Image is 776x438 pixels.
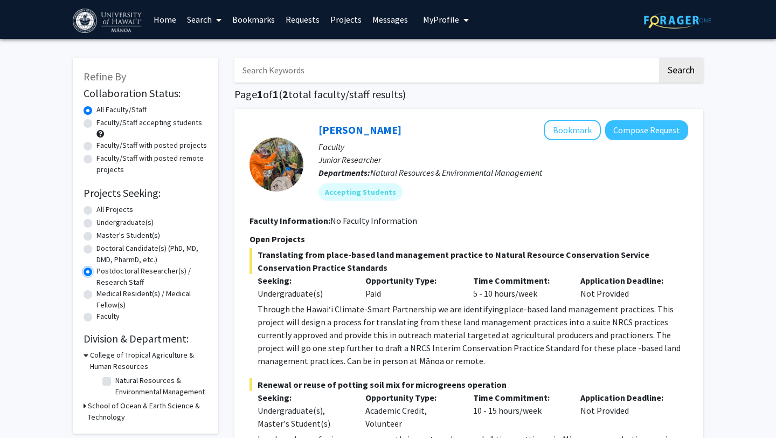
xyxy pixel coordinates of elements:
span: 2 [282,87,288,101]
label: Doctoral Candidate(s) (PhD, MD, DMD, PharmD, etc.) [96,243,207,265]
span: My Profile [423,14,459,25]
a: Messages [367,1,413,38]
b: Departments: [318,167,370,178]
p: Faculty [318,140,688,153]
h2: Projects Seeking: [84,187,207,200]
p: Seeking: [258,391,349,404]
span: 1 [273,87,279,101]
h3: College of Tropical Agriculture & Human Resources [90,350,207,372]
mat-chip: Accepting Students [318,183,403,201]
p: Application Deadline: [580,391,672,404]
span: 1 [257,87,263,101]
label: Master's Student(s) [96,230,160,241]
div: Paid [357,274,465,300]
p: Through the Hawaiʻi Climate-Smart Partnership we are identifying [258,303,688,367]
span: Refine By [84,70,126,83]
button: Compose Request to Linden Schneider [605,120,688,140]
h2: Division & Department: [84,332,207,345]
button: Add Linden Schneider to Bookmarks [544,120,601,140]
p: Opportunity Type: [365,391,457,404]
p: Time Commitment: [473,391,565,404]
div: 10 - 15 hours/week [465,391,573,430]
label: Faculty/Staff with posted projects [96,140,207,151]
h1: Page of ( total faculty/staff results) [234,88,703,101]
div: Academic Credit, Volunteer [357,391,465,430]
div: 5 - 10 hours/week [465,274,573,300]
p: Seeking: [258,274,349,287]
b: Faculty Information: [250,215,330,226]
span: place-based land management practices. This project will design a process for translating from th... [258,304,681,366]
span: No Faculty Information [330,215,417,226]
input: Search Keywords [234,58,657,83]
p: Opportunity Type: [365,274,457,287]
span: Renewal or reuse of potting soil mix for microgreens operation [250,378,688,391]
iframe: Chat [8,389,46,430]
label: Faculty/Staff with posted remote projects [96,153,207,175]
label: All Projects [96,204,133,215]
label: All Faculty/Staff [96,104,147,115]
button: Search [659,58,703,83]
label: Undergraduate(s) [96,217,154,228]
div: Not Provided [572,391,680,430]
h2: Collaboration Status: [84,87,207,100]
p: Junior Researcher [318,153,688,166]
h3: School of Ocean & Earth Science & Technology [88,400,207,423]
img: University of Hawaiʻi at Mānoa Logo [73,9,144,33]
a: [PERSON_NAME] [318,123,401,136]
p: Application Deadline: [580,274,672,287]
p: Open Projects [250,232,688,245]
img: ForagerOne Logo [644,12,711,29]
div: Undergraduate(s), Master's Student(s) [258,404,349,430]
a: Search [182,1,227,38]
a: Requests [280,1,325,38]
span: Natural Resources & Environmental Management [370,167,542,178]
div: Undergraduate(s) [258,287,349,300]
span: Translating from place-based land management practice to Natural Resource Conservation Service Co... [250,248,688,274]
div: Not Provided [572,274,680,300]
a: Bookmarks [227,1,280,38]
label: Natural Resources & Environmental Management [115,375,205,398]
label: Medical Resident(s) / Medical Fellow(s) [96,288,207,311]
label: Faculty/Staff accepting students [96,117,202,128]
p: Time Commitment: [473,274,565,287]
label: Postdoctoral Researcher(s) / Research Staff [96,265,207,288]
a: Projects [325,1,367,38]
label: Faculty [96,311,120,322]
a: Home [148,1,182,38]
